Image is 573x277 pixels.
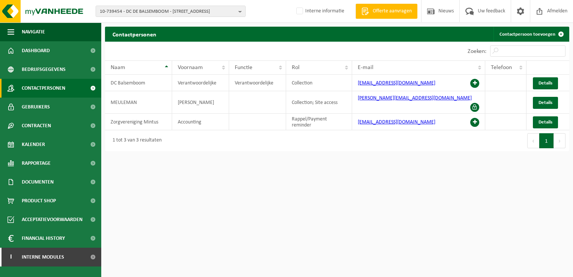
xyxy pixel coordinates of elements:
[358,80,435,86] a: [EMAIL_ADDRESS][DOMAIN_NAME]
[538,100,552,105] span: Details
[235,65,252,71] span: Functie
[100,6,235,17] span: 10-739454 - DC DE BALSEMBOOM - [STREET_ADDRESS]
[468,48,486,54] label: Zoeken:
[111,65,125,71] span: Naam
[96,6,246,17] button: 10-739454 - DC DE BALSEMBOOM - [STREET_ADDRESS]
[295,6,344,17] label: Interne informatie
[358,65,373,71] span: E-mail
[109,134,162,148] div: 1 tot 3 van 3 resultaten
[172,114,229,130] td: Accounting
[22,60,66,79] span: Bedrijfsgegevens
[105,27,164,41] h2: Contactpersonen
[22,229,65,248] span: Financial History
[229,75,286,91] td: Verantwoordelijke
[22,98,50,116] span: Gebruikers
[22,173,54,191] span: Documenten
[22,23,45,41] span: Navigatie
[286,91,352,114] td: Collection; Site access
[493,27,568,42] a: Contactpersoon toevoegen
[358,119,435,125] a: [EMAIL_ADDRESS][DOMAIN_NAME]
[538,81,552,86] span: Details
[22,210,82,229] span: Acceptatievoorwaarden
[533,97,558,109] a: Details
[355,4,417,19] a: Offerte aanvragen
[491,65,512,71] span: Telefoon
[105,114,172,130] td: Zorgvereniging Mintus
[533,77,558,89] a: Details
[22,135,45,154] span: Kalender
[286,75,352,91] td: Collection
[358,95,472,101] a: [PERSON_NAME][EMAIL_ADDRESS][DOMAIN_NAME]
[527,133,539,148] button: Previous
[105,91,172,114] td: MEULEMAN
[371,8,414,15] span: Offerte aanvragen
[22,116,51,135] span: Contracten
[172,75,229,91] td: Verantwoordelijke
[105,75,172,91] td: DC Balsemboom
[178,65,203,71] span: Voornaam
[539,133,554,148] button: 1
[7,248,14,266] span: I
[22,41,50,60] span: Dashboard
[172,91,229,114] td: [PERSON_NAME]
[286,114,352,130] td: Rappel/Payment reminder
[22,154,51,173] span: Rapportage
[22,191,56,210] span: Product Shop
[533,116,558,128] a: Details
[22,79,65,98] span: Contactpersonen
[292,65,300,71] span: Rol
[554,133,565,148] button: Next
[538,120,552,125] span: Details
[22,248,64,266] span: Interne modules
